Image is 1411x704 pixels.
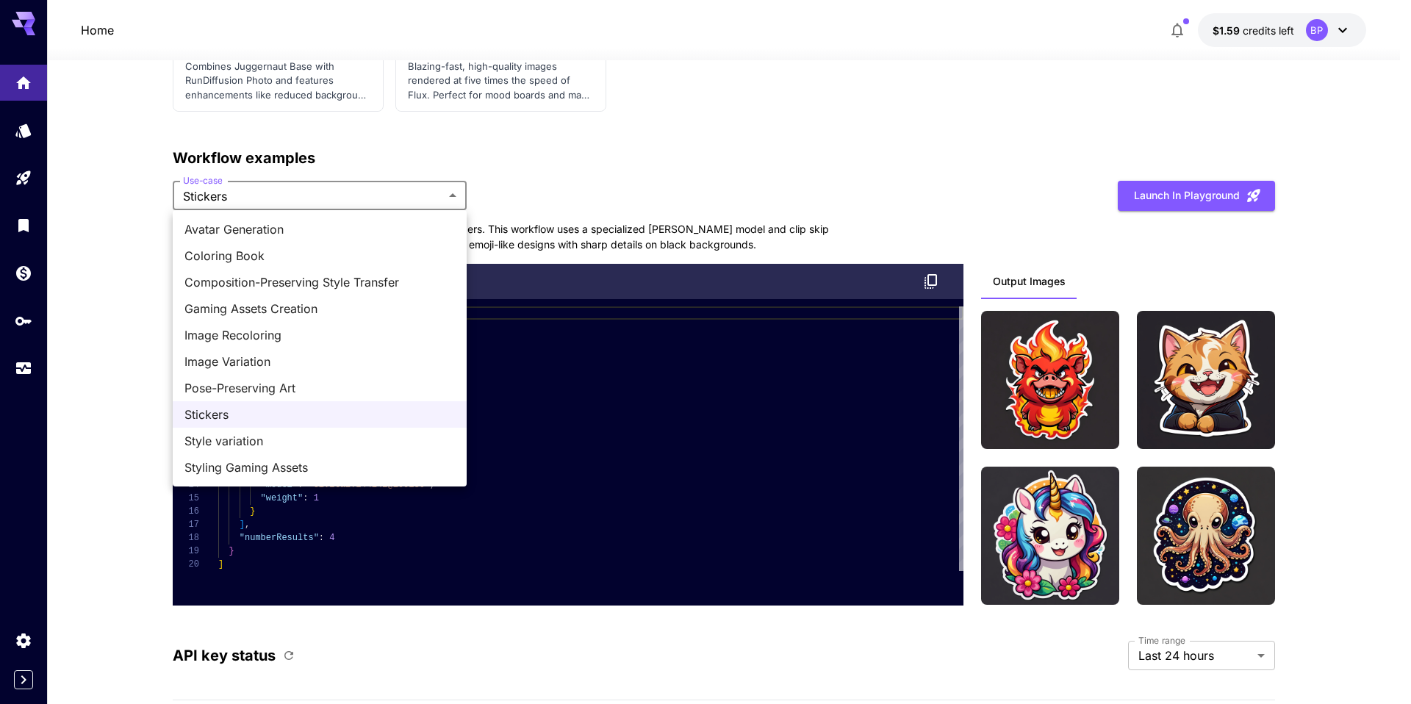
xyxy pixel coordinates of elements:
[184,379,455,397] span: Pose-Preserving Art
[184,406,455,423] span: Stickers
[184,432,455,450] span: Style variation
[184,220,455,238] span: Avatar Generation
[184,300,455,317] span: Gaming Assets Creation
[184,326,455,344] span: Image Recoloring
[184,247,455,265] span: Coloring Book
[184,273,455,291] span: Composition-Preserving Style Transfer
[184,459,455,476] span: Styling Gaming Assets
[184,353,455,370] span: Image Variation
